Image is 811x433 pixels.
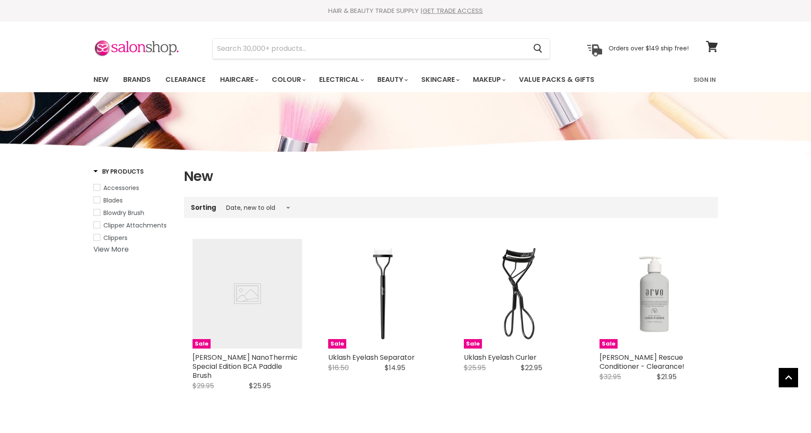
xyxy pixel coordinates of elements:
[464,352,537,362] a: Uklash Eyelash Curler
[371,71,413,89] a: Beauty
[249,381,271,391] span: $25.95
[87,67,645,92] ul: Main menu
[600,339,618,349] span: Sale
[103,184,139,192] span: Accessories
[527,39,550,59] button: Search
[328,363,349,373] span: $16.50
[657,372,677,382] span: $21.95
[191,204,216,211] label: Sorting
[93,233,173,243] a: Clippers
[609,44,689,52] p: Orders over $149 ship free!
[342,239,424,349] img: Uklash Eyelash Separator
[265,71,311,89] a: Colour
[328,239,438,349] a: Uklash Eyelash Separator Sale
[193,339,211,349] span: Sale
[103,209,144,217] span: Blowdry Brush
[103,196,123,205] span: Blades
[103,234,127,242] span: Clippers
[385,363,405,373] span: $14.95
[415,71,465,89] a: Skincare
[83,6,729,15] div: HAIR & BEAUTY TRADE SUPPLY |
[600,239,709,349] img: Arvo Bond Rescue Conditioner - Clearance!
[513,71,601,89] a: Value Packs & Gifts
[159,71,212,89] a: Clearance
[117,71,157,89] a: Brands
[93,244,129,254] a: View More
[328,352,415,362] a: Uklash Eyelash Separator
[464,363,486,373] span: $25.95
[103,221,167,230] span: Clipper Attachments
[328,339,346,349] span: Sale
[193,239,302,349] a: Sale
[464,239,574,349] a: Uklash Eyelash Curler Sale
[83,67,729,92] nav: Main
[600,352,684,371] a: [PERSON_NAME] Rescue Conditioner - Clearance!
[93,208,173,218] a: Blowdry Brush
[93,183,173,193] a: Accessories
[93,196,173,205] a: Blades
[184,167,718,185] h1: New
[521,363,542,373] span: $22.95
[214,71,264,89] a: Haircare
[193,352,298,380] a: [PERSON_NAME] NanoThermic Special Edition BCA Paddle Brush
[466,71,511,89] a: Makeup
[600,239,709,349] a: Arvo Bond Rescue Conditioner - Clearance! Sale
[478,239,559,349] img: Uklash Eyelash Curler
[313,71,369,89] a: Electrical
[688,71,721,89] a: Sign In
[423,6,483,15] a: GET TRADE ACCESS
[93,167,144,176] h3: By Products
[464,339,482,349] span: Sale
[213,39,527,59] input: Search
[600,372,621,382] span: $32.95
[87,71,115,89] a: New
[193,381,214,391] span: $29.95
[212,38,550,59] form: Product
[93,221,173,230] a: Clipper Attachments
